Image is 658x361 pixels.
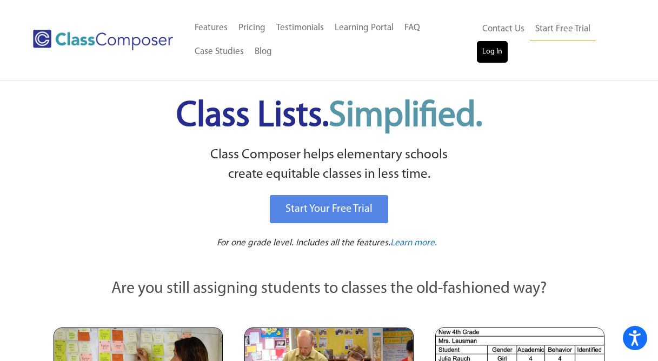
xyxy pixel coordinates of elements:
[390,237,437,250] a: Learn more.
[189,16,233,40] a: Features
[477,17,530,41] a: Contact Us
[399,16,426,40] a: FAQ
[329,99,482,134] span: Simplified.
[530,17,596,42] a: Start Free Trial
[285,204,373,215] span: Start Your Free Trial
[477,41,508,63] a: Log In
[477,17,617,63] nav: Header Menu
[271,16,329,40] a: Testimonials
[329,16,399,40] a: Learning Portal
[176,99,482,134] span: Class Lists.
[390,238,437,248] span: Learn more.
[217,238,390,248] span: For one grade level. Includes all the features.
[33,30,173,50] img: Class Composer
[233,16,271,40] a: Pricing
[52,145,607,185] p: Class Composer helps elementary schools create equitable classes in less time.
[249,40,277,64] a: Blog
[54,277,605,301] p: Are you still assigning students to classes the old-fashioned way?
[270,195,388,223] a: Start Your Free Trial
[189,16,477,64] nav: Header Menu
[189,40,249,64] a: Case Studies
